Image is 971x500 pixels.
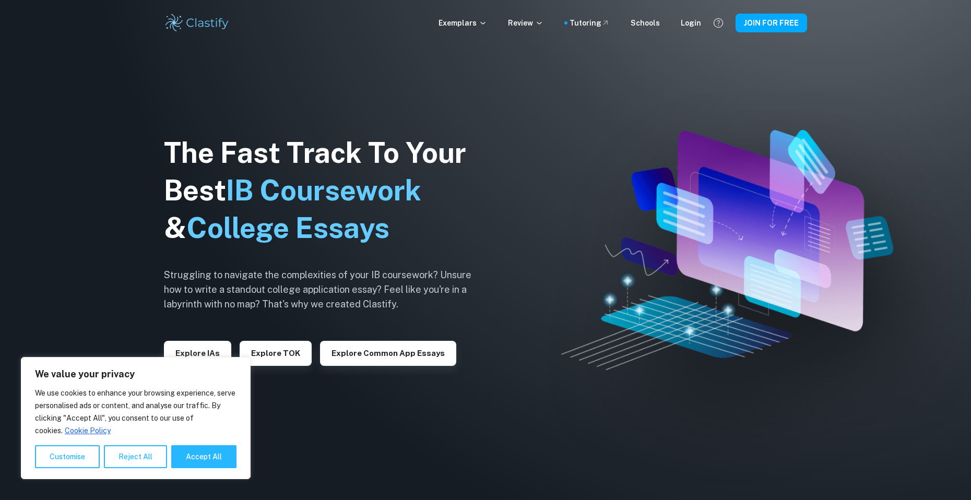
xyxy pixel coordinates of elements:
p: Exemplars [439,17,487,29]
button: Explore TOK [240,341,312,366]
p: We use cookies to enhance your browsing experience, serve personalised ads or content, and analys... [35,387,236,437]
button: Customise [35,445,100,468]
div: We value your privacy [21,357,251,479]
button: JOIN FOR FREE [736,14,807,32]
a: Explore IAs [164,348,231,358]
p: We value your privacy [35,368,236,380]
a: Cookie Policy [64,426,111,435]
button: Help and Feedback [709,14,727,32]
h6: Struggling to navigate the complexities of your IB coursework? Unsure how to write a standout col... [164,268,488,312]
img: Clastify logo [164,13,230,33]
button: Accept All [171,445,236,468]
button: Reject All [104,445,167,468]
span: College Essays [186,211,389,244]
a: Explore Common App essays [320,348,456,358]
a: Login [681,17,701,29]
p: Review [508,17,543,29]
a: Tutoring [570,17,610,29]
a: Explore TOK [240,348,312,358]
button: Explore IAs [164,341,231,366]
span: IB Coursework [226,174,421,207]
img: Clastify hero [561,130,893,370]
a: Schools [631,17,660,29]
h1: The Fast Track To Your Best & [164,134,488,247]
button: Explore Common App essays [320,341,456,366]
